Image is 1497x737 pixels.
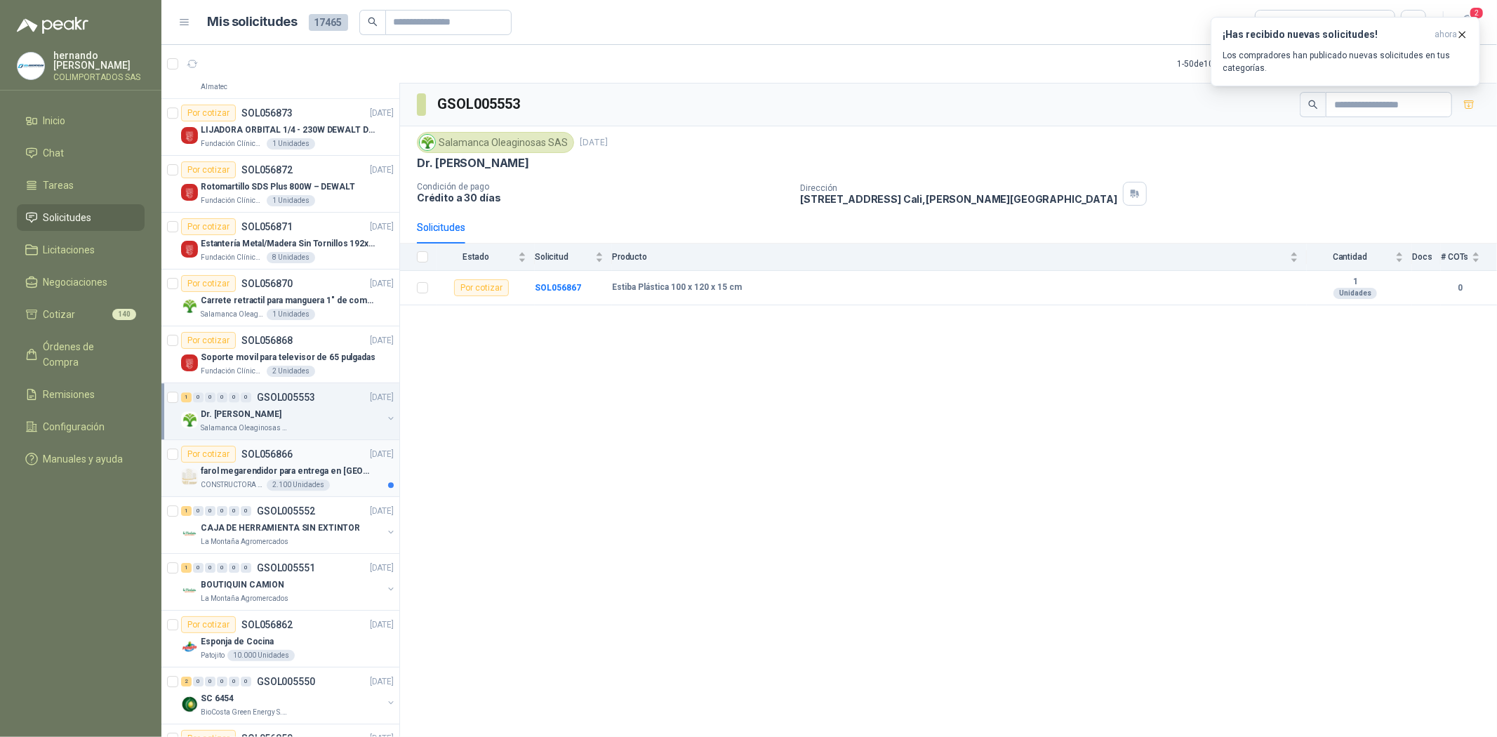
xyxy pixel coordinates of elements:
[368,17,378,27] span: search
[257,563,315,573] p: GSOL005551
[17,172,145,199] a: Tareas
[201,465,375,478] p: farol megarendidor para entrega en [GEOGRAPHIC_DATA]
[44,451,124,467] span: Manuales y ayuda
[205,677,215,686] div: 0
[181,673,397,718] a: 2 0 0 0 0 0 GSOL005550[DATE] Company LogoSC 6454BioCosta Green Energy S.A.S
[1223,29,1429,41] h3: ¡Has recibido nuevas solicitudes!
[181,677,192,686] div: 2
[44,339,131,370] span: Órdenes de Compra
[417,182,789,192] p: Condición de pago
[201,479,264,491] p: CONSTRUCTORA GRUPO FIP
[205,392,215,402] div: 0
[17,237,145,263] a: Licitaciones
[612,282,742,293] b: Estiba Plástica 100 x 120 x 15 cm
[17,446,145,472] a: Manuales y ayuda
[417,156,529,171] p: Dr. [PERSON_NAME]
[161,156,399,213] a: Por cotizarSOL056872[DATE] Company LogoRotomartillo SDS Plus 800W – DEWALTFundación Clínica Shaio...
[267,195,315,206] div: 1 Unidades
[201,408,281,421] p: Dr. [PERSON_NAME]
[420,135,435,150] img: Company Logo
[1412,244,1441,271] th: Docs
[217,677,227,686] div: 0
[229,392,239,402] div: 0
[267,479,330,491] div: 2.100 Unidades
[181,275,236,292] div: Por cotizar
[1308,100,1318,109] span: search
[181,161,236,178] div: Por cotizar
[17,381,145,408] a: Remisiones
[370,277,394,291] p: [DATE]
[18,53,44,79] img: Company Logo
[201,294,375,307] p: Carrete retractil para manguera 1" de combustible
[201,309,264,320] p: Salamanca Oleaginosas SAS
[201,522,360,535] p: CAJA DE HERRAMIENTA SIN EXTINTOR
[201,237,375,251] p: Estantería Metal/Madera Sin Tornillos 192x100x50 cm 5 Niveles Gris
[535,252,592,262] span: Solicitud
[53,51,145,70] p: hernando [PERSON_NAME]
[370,618,394,632] p: [DATE]
[44,387,95,402] span: Remisiones
[241,279,293,288] p: SOL056870
[1307,252,1392,262] span: Cantidad
[201,423,289,434] p: Salamanca Oleaginosas SAS
[205,563,215,573] div: 0
[241,677,251,686] div: 0
[17,17,88,34] img: Logo peakr
[257,506,315,516] p: GSOL005552
[580,136,608,150] p: [DATE]
[44,419,105,434] span: Configuración
[241,222,293,232] p: SOL056871
[1177,53,1273,75] div: 1 - 50 de 10188
[17,269,145,296] a: Negociaciones
[267,366,315,377] div: 2 Unidades
[181,392,192,402] div: 1
[181,559,397,604] a: 1 0 0 0 0 0 GSOL005551[DATE] Company LogoBOUTIQUIN CAMIONLa Montaña Agromercados
[193,563,204,573] div: 0
[267,138,315,150] div: 1 Unidades
[44,113,66,128] span: Inicio
[1211,17,1480,86] button: ¡Has recibido nuevas solicitudes!ahora Los compradores han publicado nuevas solicitudes en tus ca...
[181,354,198,371] img: Company Logo
[181,241,198,258] img: Company Logo
[201,351,375,364] p: Soporte movil para televisor de 65 pulgadas
[241,392,251,402] div: 0
[201,252,264,263] p: Fundación Clínica Shaio
[201,138,264,150] p: Fundación Clínica Shaio
[1307,277,1404,288] b: 1
[181,298,198,314] img: Company Logo
[201,650,225,661] p: Patojito
[800,183,1117,193] p: Dirección
[241,563,251,573] div: 0
[437,252,515,262] span: Estado
[201,366,264,377] p: Fundación Clínica Shaio
[201,81,227,93] p: Almatec
[437,93,522,115] h3: GSOL005553
[800,193,1117,205] p: [STREET_ADDRESS] Cali , [PERSON_NAME][GEOGRAPHIC_DATA]
[217,563,227,573] div: 0
[181,503,397,547] a: 1 0 0 0 0 0 GSOL005552[DATE] Company LogoCAJA DE HERRAMIENTA SIN EXTINTORLa Montaña Agromercados
[17,301,145,328] a: Cotizar140
[241,506,251,516] div: 0
[370,334,394,347] p: [DATE]
[227,650,295,661] div: 10.000 Unidades
[417,192,789,204] p: Crédito a 30 días
[181,332,236,349] div: Por cotizar
[370,448,394,461] p: [DATE]
[1435,29,1457,41] span: ahora
[17,107,145,134] a: Inicio
[181,616,236,633] div: Por cotizar
[267,252,315,263] div: 8 Unidades
[241,165,293,175] p: SOL056872
[217,506,227,516] div: 0
[205,506,215,516] div: 0
[44,145,65,161] span: Chat
[1223,49,1468,74] p: Los compradores han publicado nuevas solicitudes en tus categorías.
[370,675,394,689] p: [DATE]
[1455,10,1480,35] button: 2
[257,677,315,686] p: GSOL005550
[454,279,509,296] div: Por cotizar
[193,392,204,402] div: 0
[201,195,264,206] p: Fundación Clínica Shaio
[181,411,198,428] img: Company Logo
[370,391,394,404] p: [DATE]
